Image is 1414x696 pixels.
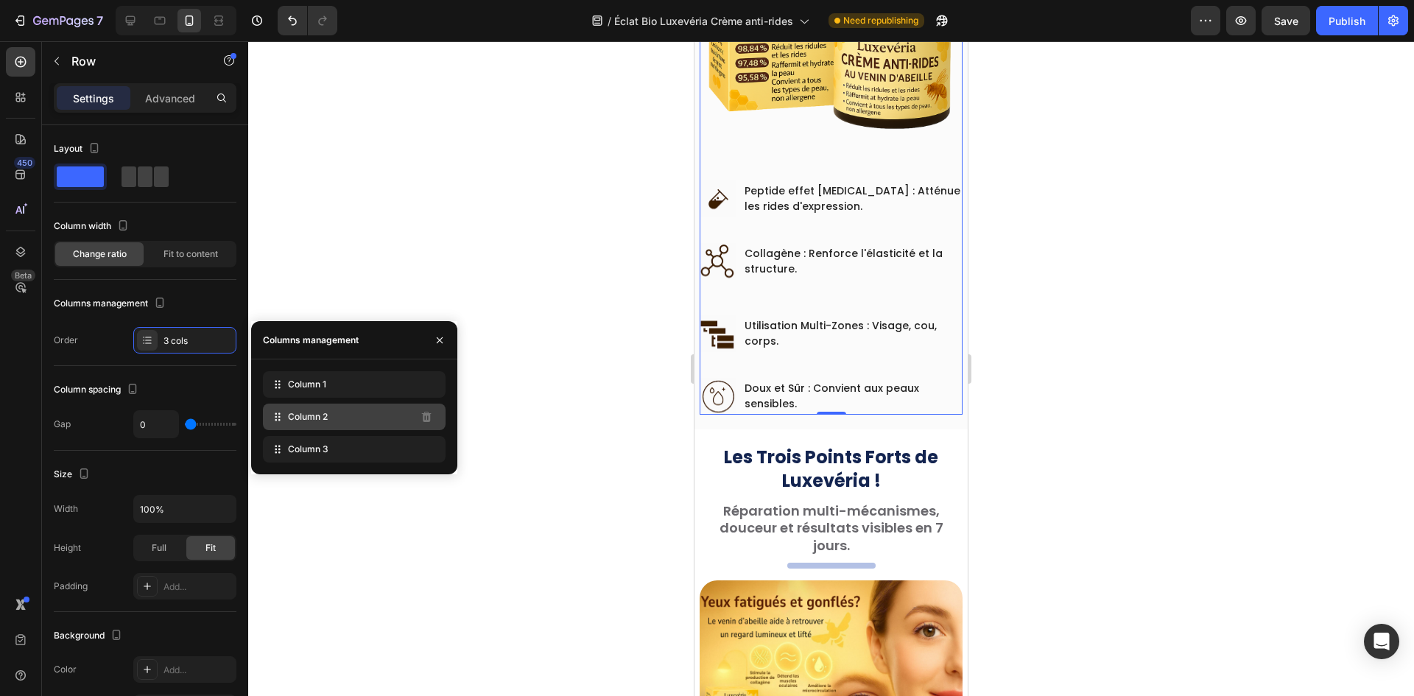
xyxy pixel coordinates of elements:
div: Order [54,334,78,347]
div: Layout [54,139,103,159]
div: 450 [14,157,35,169]
div: Height [54,541,81,555]
span: / [608,13,611,29]
div: Background [54,626,125,646]
div: Beta [11,270,35,281]
span: Column 1 [288,378,326,391]
span: Save [1274,15,1298,27]
button: Publish [1316,6,1378,35]
span: Need republishing [843,14,918,27]
iframe: Design area [694,41,968,696]
div: Columns management [263,334,359,347]
div: Color [54,663,77,676]
div: Width [54,502,78,516]
div: Add... [163,664,233,677]
p: Settings [73,91,114,106]
span: Column 3 [288,443,328,456]
div: Column width [54,217,132,236]
span: Change ratio [73,247,127,261]
div: Column spacing [54,380,141,400]
div: Open Intercom Messenger [1364,624,1399,659]
div: Size [54,465,93,485]
p: Row [71,52,197,70]
input: Auto [134,496,236,522]
span: Full [152,541,166,555]
span: Éclat Bio Luxevéria Crème anti-rides [614,13,793,29]
button: Save [1262,6,1310,35]
div: Undo/Redo [278,6,337,35]
p: 7 [96,12,103,29]
div: Add... [163,580,233,594]
div: Gap [54,418,71,431]
span: Fit [205,541,216,555]
div: 3 cols [163,334,233,348]
span: Fit to content [163,247,218,261]
input: Auto [134,411,178,437]
button: 7 [6,6,110,35]
span: Column 2 [288,410,328,423]
div: Publish [1329,13,1365,29]
div: Padding [54,580,88,593]
div: Columns management [54,294,169,314]
p: Advanced [145,91,195,106]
